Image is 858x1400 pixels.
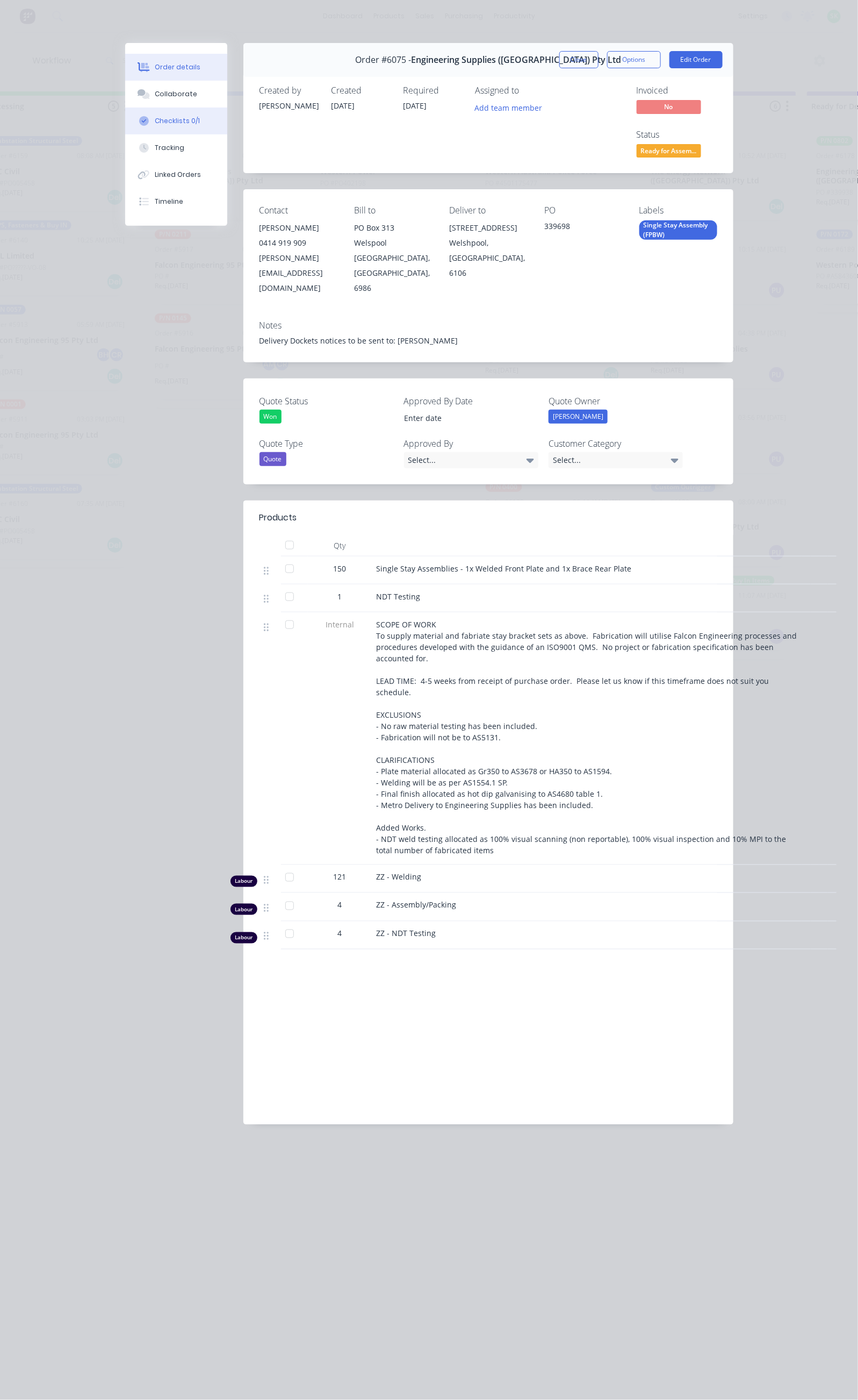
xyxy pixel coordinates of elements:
[475,85,583,96] div: Assigned to
[449,235,527,281] div: Welshpool, [GEOGRAPHIC_DATA], 6106
[338,928,342,939] span: 4
[331,85,391,96] div: Created
[403,101,427,111] span: [DATE]
[259,320,717,331] div: Notes
[637,85,717,96] div: Invoiced
[155,89,197,99] div: Collaborate
[637,144,701,160] button: Ready for Assem...
[259,511,297,524] div: Products
[355,55,411,65] span: Order #6075 -
[377,928,436,939] span: ZZ - NDT Testing
[549,452,683,468] div: Select...
[125,81,227,108] button: Collaborate
[404,452,538,468] div: Select...
[155,62,200,72] div: Order details
[230,876,257,887] div: Labour
[411,55,621,65] span: Engineering Supplies ([GEOGRAPHIC_DATA]) Pty Ltd
[549,437,683,450] label: Customer Category
[338,899,342,911] span: 4
[449,220,527,235] div: [STREET_ADDRESS]
[377,900,457,910] span: ZZ - Assembly/Packing
[312,619,368,630] span: Internal
[639,205,717,216] div: Labels
[259,410,282,424] div: Won
[259,235,337,251] div: 0414 919 909
[669,51,723,68] button: Edit Order
[259,395,394,408] label: Quote Status
[334,872,347,883] span: 121
[334,563,347,574] span: 150
[354,220,432,235] div: PO Box 313
[259,335,717,346] div: Delivery Dockets notices to be sent to: [PERSON_NAME]
[377,872,422,882] span: ZZ - Welding
[155,116,200,126] div: Checklists 0/1
[259,205,337,216] div: Contact
[469,100,548,115] button: Add team member
[308,535,372,556] div: Qty
[259,220,337,296] div: [PERSON_NAME]0414 919 909[PERSON_NAME][EMAIL_ADDRESS][DOMAIN_NAME]
[607,51,661,68] button: Options
[639,220,717,240] div: Single Stay Assembly (FPBW)
[404,437,538,450] label: Approved By
[125,188,227,215] button: Timeline
[125,134,227,161] button: Tracking
[230,932,257,944] div: Labour
[331,101,355,111] span: [DATE]
[259,220,337,235] div: [PERSON_NAME]
[449,205,527,216] div: Deliver to
[155,170,201,180] div: Linked Orders
[155,197,183,206] div: Timeline
[230,904,257,915] div: Labour
[559,51,599,68] button: Close
[396,410,530,426] input: Enter date
[354,205,432,216] div: Bill to
[125,161,227,188] button: Linked Orders
[338,591,342,602] span: 1
[259,85,319,96] div: Created by
[259,437,394,450] label: Quote Type
[354,235,432,296] div: Welspool [GEOGRAPHIC_DATA], [GEOGRAPHIC_DATA], 6986
[637,100,701,113] span: No
[544,205,622,216] div: PO
[403,85,463,96] div: Required
[354,220,432,296] div: PO Box 313Welspool [GEOGRAPHIC_DATA], [GEOGRAPHIC_DATA], 6986
[377,563,632,574] span: Single Stay Assemblies - 1x Welded Front Plate and 1x Brace Rear Plate
[404,395,538,408] label: Approved By Date
[259,100,319,111] div: [PERSON_NAME]
[449,220,527,281] div: [STREET_ADDRESS]Welshpool, [GEOGRAPHIC_DATA], 6106
[125,54,227,81] button: Order details
[549,395,683,408] label: Quote Owner
[544,220,622,235] div: 339698
[259,251,337,296] div: [PERSON_NAME][EMAIL_ADDRESS][DOMAIN_NAME]
[377,619,799,855] span: SCOPE OF WORK To supply material and fabriate stay bracket sets as above. Fabrication will utilis...
[155,143,184,153] div: Tracking
[259,452,286,466] div: Quote
[377,591,421,602] span: NDT Testing
[637,144,701,158] span: Ready for Assem...
[125,108,227,134] button: Checklists 0/1
[637,130,717,140] div: Status
[549,410,608,424] div: [PERSON_NAME]
[475,100,549,115] button: Add team member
